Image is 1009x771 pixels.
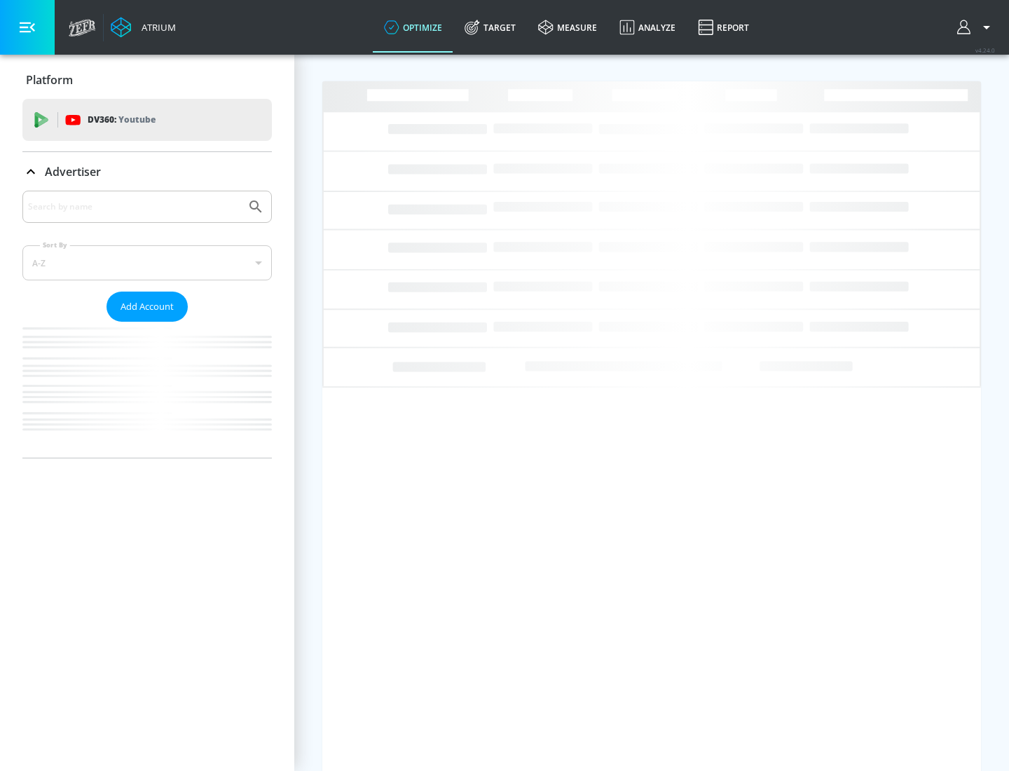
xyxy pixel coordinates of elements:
span: v 4.24.0 [975,46,995,54]
p: Platform [26,72,73,88]
input: Search by name [28,198,240,216]
div: DV360: Youtube [22,99,272,141]
div: Atrium [136,21,176,34]
p: DV360: [88,112,156,128]
a: Report [687,2,760,53]
div: Platform [22,60,272,100]
a: Target [453,2,527,53]
div: Advertiser [22,191,272,458]
a: optimize [373,2,453,53]
span: Add Account [121,299,174,315]
div: A-Z [22,245,272,280]
a: measure [527,2,608,53]
p: Youtube [118,112,156,127]
button: Add Account [107,292,188,322]
a: Analyze [608,2,687,53]
div: Advertiser [22,152,272,191]
label: Sort By [40,240,70,250]
p: Advertiser [45,164,101,179]
nav: list of Advertiser [22,322,272,458]
a: Atrium [111,17,176,38]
